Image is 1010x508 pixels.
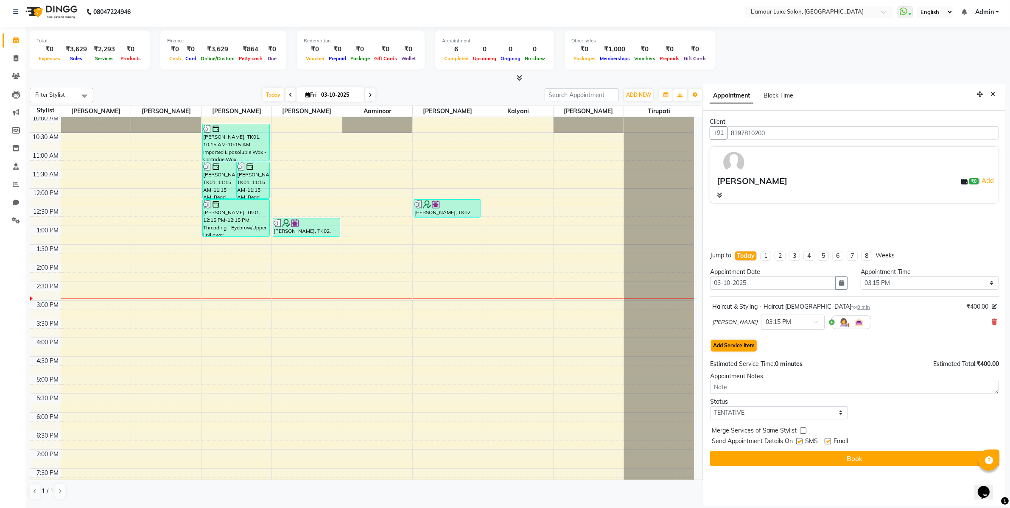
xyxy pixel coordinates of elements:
[775,251,786,261] li: 2
[118,56,143,61] span: Products
[737,251,755,260] div: Today
[35,263,61,272] div: 2:00 PM
[710,88,753,103] span: Appointment
[710,397,848,406] div: Status
[203,124,269,161] div: [PERSON_NAME], TK01, 10:15 AM-10:15 AM, Imported Liposoluble Wax - Cartridge Wax
[35,226,61,235] div: 1:00 PM
[632,56,657,61] span: Vouchers
[167,56,183,61] span: Cash
[68,56,85,61] span: Sales
[523,56,547,61] span: No show
[93,56,116,61] span: Services
[712,318,758,327] span: [PERSON_NAME]
[682,56,709,61] span: Gift Cards
[498,45,523,54] div: 0
[682,45,709,54] div: ₹0
[442,37,547,45] div: Appointment
[857,304,870,310] span: 0 min
[62,45,90,54] div: ₹3,629
[35,91,65,98] span: Filter Stylist
[598,45,632,54] div: ₹1,000
[35,338,61,347] div: 4:00 PM
[571,56,598,61] span: Packages
[266,56,279,61] span: Due
[237,162,269,198] div: [PERSON_NAME], TK01, 11:15 AM-11:15 AM, Bead Wax - Underarms
[303,92,319,98] span: Fri
[717,175,787,187] div: [PERSON_NAME]
[712,426,797,437] span: Merge Services of Same Stylist
[876,251,895,260] div: Weeks
[319,89,361,101] input: 2025-10-03
[35,245,61,254] div: 1:30 PM
[976,360,999,368] span: ₹400.00
[760,251,771,261] li: 1
[237,56,265,61] span: Petty cash
[183,45,199,54] div: ₹0
[839,317,849,327] img: Hairdresser.png
[987,88,999,101] button: Close
[273,218,340,236] div: [PERSON_NAME], TK02, 12:45 PM-01:15 PM, Threading - Eyebrow/Upper lip/Lower Lip/[GEOGRAPHIC_DATA]...
[35,431,61,440] div: 6:30 PM
[979,176,995,186] span: |
[36,45,62,54] div: ₹0
[974,474,1002,500] iframe: chat widget
[571,37,709,45] div: Other sales
[265,45,280,54] div: ₹0
[764,92,793,99] span: Block Time
[861,268,999,276] div: Appointment Time
[35,469,61,477] div: 7:30 PM
[36,56,62,61] span: Expenses
[35,394,61,403] div: 5:30 PM
[854,317,864,327] img: Interior.png
[710,126,727,140] button: +91
[789,251,800,261] li: 3
[35,319,61,328] div: 3:30 PM
[471,56,498,61] span: Upcoming
[31,133,61,142] div: 10:30 AM
[975,8,994,17] span: Admin
[372,45,399,54] div: ₹0
[167,45,183,54] div: ₹0
[933,360,976,368] span: Estimated Total:
[624,106,694,117] span: Tirupati
[711,340,757,352] button: Add Service Item
[598,56,632,61] span: Memberships
[992,304,997,309] i: Edit price
[710,451,999,466] button: Book
[818,251,829,261] li: 5
[199,56,237,61] span: Online/Custom
[413,106,483,117] span: [PERSON_NAME]
[471,45,498,54] div: 0
[545,88,619,101] input: Search Appointment
[90,45,118,54] div: ₹2,293
[727,126,999,140] input: Search by Name/Mobile/Email/Code
[35,301,61,310] div: 3:00 PM
[571,45,598,54] div: ₹0
[36,37,143,45] div: Total
[712,302,870,311] div: Haircut & Styling - Haircut [DEMOGRAPHIC_DATA]
[710,372,999,381] div: Appointment Notes
[803,251,814,261] li: 4
[710,360,775,368] span: Estimated Service Time:
[805,437,818,447] span: SMS
[304,45,327,54] div: ₹0
[498,56,523,61] span: Ongoing
[834,437,848,447] span: Email
[399,56,418,61] span: Wallet
[710,117,999,126] div: Client
[237,45,265,54] div: ₹864
[624,89,653,101] button: ADD NEW
[832,251,843,261] li: 6
[61,106,131,117] span: [PERSON_NAME]
[131,106,201,117] span: [PERSON_NAME]
[42,487,53,496] span: 1 / 1
[722,150,746,175] img: avatar
[35,450,61,459] div: 7:00 PM
[31,170,61,179] div: 11:30 AM
[327,45,348,54] div: ₹0
[203,200,269,236] div: [PERSON_NAME], TK01, 12:15 PM-12:15 PM, Threading - Eyebrow/Upper lip/Lower Lip/[GEOGRAPHIC_DATA]...
[372,56,399,61] span: Gift Cards
[35,375,61,384] div: 5:00 PM
[35,282,61,291] div: 2:30 PM
[851,304,870,310] small: for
